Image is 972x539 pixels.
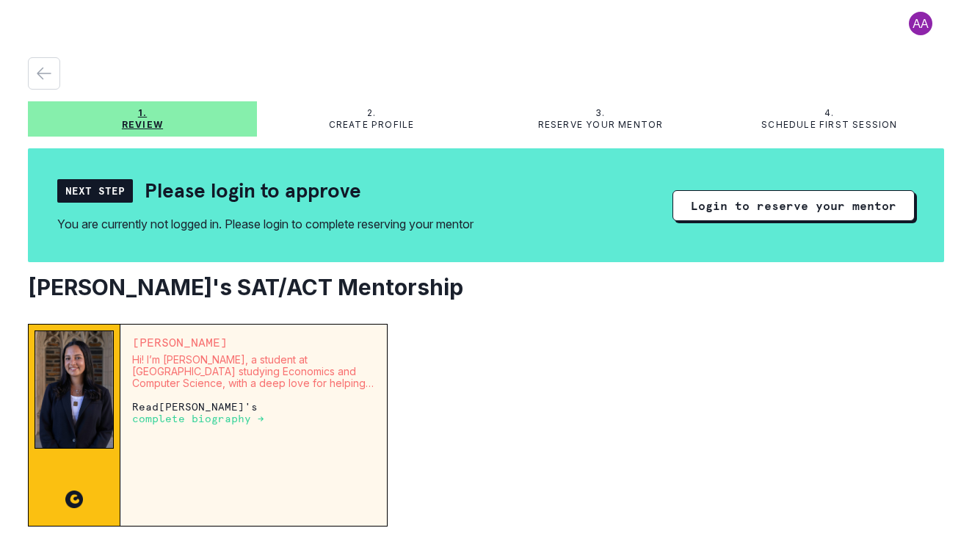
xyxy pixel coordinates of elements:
[132,401,375,424] p: Read [PERSON_NAME] 's
[57,215,474,233] div: You are currently not logged in. Please login to complete reserving your mentor
[132,354,375,389] p: Hi! I’m [PERSON_NAME], a student at [GEOGRAPHIC_DATA] studying Economics and Computer Science, wi...
[132,336,375,348] p: [PERSON_NAME]
[672,190,915,221] button: Login to reserve your mentor
[35,330,114,449] img: Mentor Image
[824,107,834,119] p: 4.
[145,178,361,203] h2: Please login to approve
[138,107,147,119] p: 1.
[28,274,944,300] h2: [PERSON_NAME]'s SAT/ACT Mentorship
[57,179,133,203] div: Next Step
[122,119,163,131] p: Review
[65,491,83,508] img: CC image
[761,119,897,131] p: Schedule first session
[595,107,605,119] p: 3.
[329,119,415,131] p: Create profile
[367,107,376,119] p: 2.
[538,119,664,131] p: Reserve your mentor
[132,412,264,424] a: complete biography →
[897,12,944,35] button: profile picture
